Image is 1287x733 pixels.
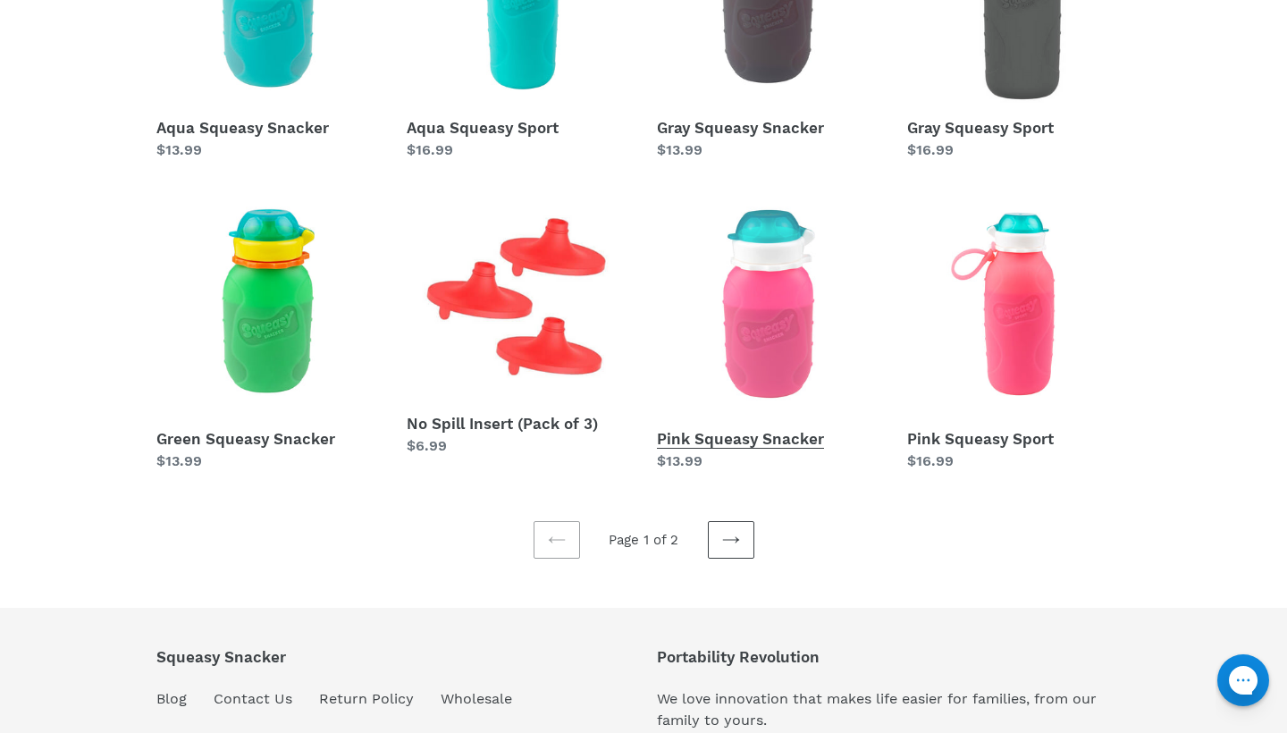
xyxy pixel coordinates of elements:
li: Page 1 of 2 [585,530,703,551]
p: Squeasy Snacker [156,648,512,666]
p: We love innovation that makes life easier for families, from our family to yours. [657,688,1131,731]
a: Contact Us [214,690,292,707]
a: Blog [156,690,187,707]
a: Return Policy [319,690,414,707]
p: Portability Revolution [657,648,1131,666]
a: Wholesale [441,690,512,707]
